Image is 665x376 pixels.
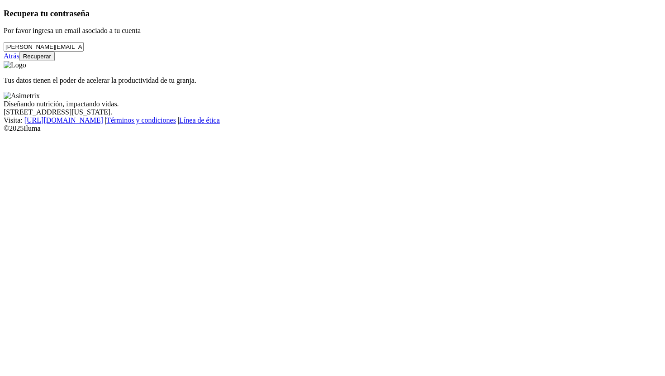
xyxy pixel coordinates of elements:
[19,52,55,61] button: Recuperar
[4,100,661,108] div: Diseñando nutrición, impactando vidas.
[24,116,103,124] a: [URL][DOMAIN_NAME]
[4,9,661,19] h3: Recupera tu contraseña
[4,27,661,35] p: Por favor ingresa un email asociado a tu cuenta
[179,116,220,124] a: Línea de ética
[4,42,84,52] input: Tu correo
[106,116,176,124] a: Términos y condiciones
[4,61,26,69] img: Logo
[4,124,661,133] div: © 2025 Iluma
[4,76,661,85] p: Tus datos tienen el poder de acelerar la productividad de tu granja.
[4,116,661,124] div: Visita : | |
[4,108,661,116] div: [STREET_ADDRESS][US_STATE].
[4,52,19,60] a: Atrás
[4,92,40,100] img: Asimetrix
